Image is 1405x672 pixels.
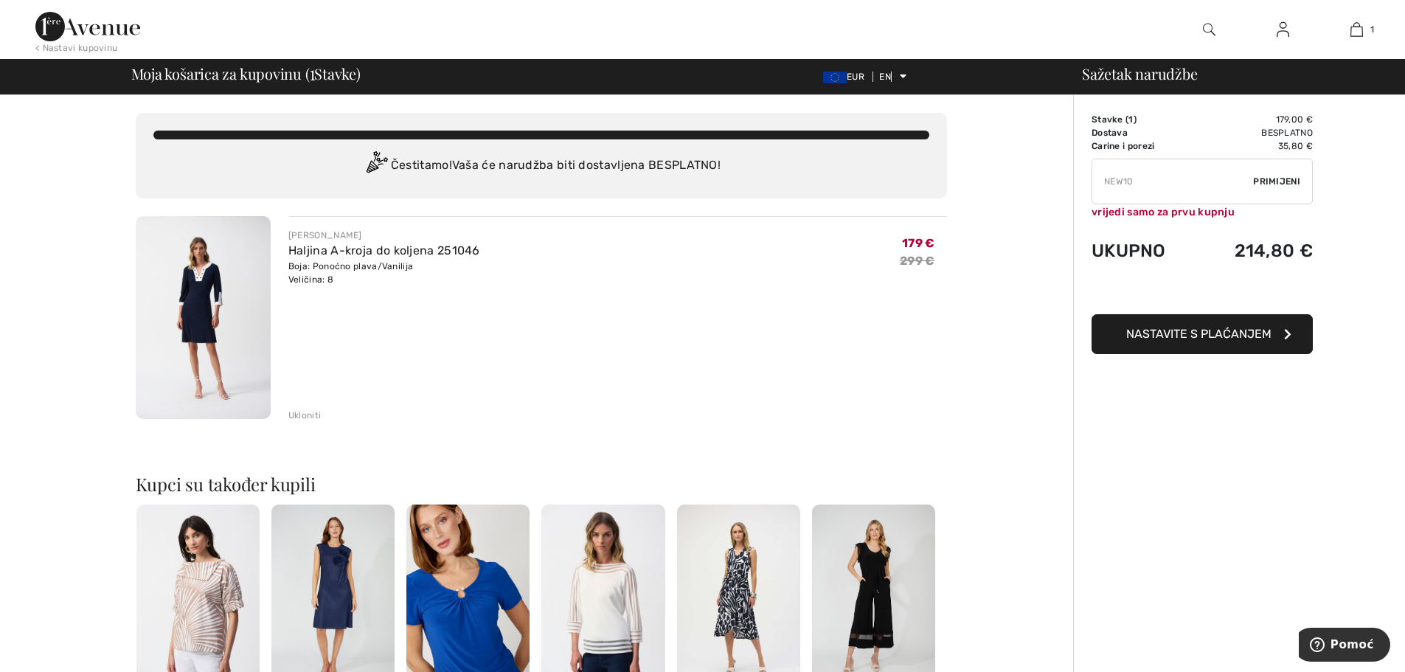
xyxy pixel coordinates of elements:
[1092,276,1313,309] iframe: PayPal
[1276,114,1313,125] font: 179,00 €
[136,472,316,496] font: Kupci su također kupili
[35,12,140,41] img: Avenija 1ère
[823,72,847,83] img: Euro
[1092,240,1166,261] font: Ukupno
[1134,114,1137,125] font: )
[452,158,721,172] font: Vaša će narudžba biti dostavljena BESPLATNO!
[1278,141,1313,151] font: 35,80 €
[1092,159,1253,204] input: Promotivni kod
[1203,21,1215,38] img: pretražite web stranicu
[131,63,310,83] font: Moja košarica za kupovinu (
[1261,128,1313,138] font: Besplatno
[1082,63,1197,83] font: Sažetak narudžbe
[288,230,362,240] font: [PERSON_NAME]
[288,410,321,420] font: Ukloniti
[314,63,360,83] font: Stavke)
[1092,141,1155,151] font: Carine i porezi
[1092,114,1128,125] font: Stavke (
[1320,21,1392,38] a: 1
[1350,21,1363,38] img: Moja torba
[900,254,935,268] font: 299 €
[1299,628,1390,665] iframe: Otvara widget u kojemu možete pronaći više informacija
[136,216,271,419] img: Haljina A-kroja do koljena 251046
[1126,327,1272,341] font: Nastavite s plaćanjem
[288,274,333,285] font: Veličina: 8
[1092,314,1313,354] button: Nastavite s plaćanjem
[1128,114,1133,125] font: 1
[1235,240,1313,261] font: 214,80 €
[879,72,891,82] font: EN
[847,72,864,82] font: EUR
[1277,21,1289,38] img: Moji podaci
[1092,206,1235,218] font: vrijedi samo za prvu kupnju
[902,236,935,250] font: 179 €
[1370,24,1374,35] font: 1
[391,158,452,172] font: Čestitamo!
[1253,176,1300,187] font: Primijeni
[288,261,413,271] font: Boja: Ponoćno plava/Vanilija
[35,43,117,53] font: < Nastavi kupovinu
[310,59,315,85] font: 1
[288,243,480,257] a: Haljina A-kroja do koljena 251046
[361,151,391,181] img: Congratulation2.svg
[1265,21,1301,39] a: Prijava
[1092,128,1128,138] font: Dostava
